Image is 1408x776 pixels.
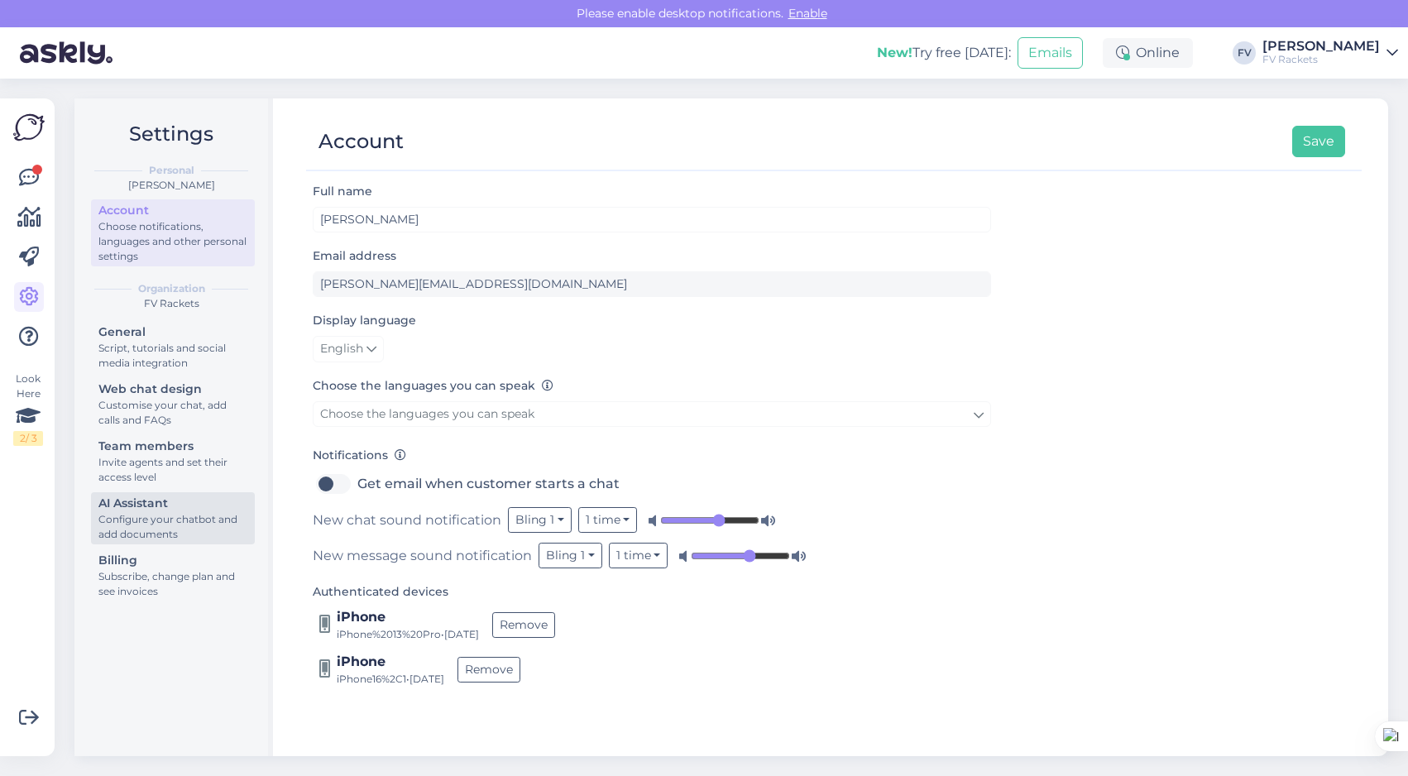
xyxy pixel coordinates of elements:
a: GeneralScript, tutorials and social media integration [91,321,255,373]
div: New message sound notification [313,543,991,568]
div: [PERSON_NAME] [1262,40,1380,53]
div: Account [318,126,404,157]
b: Personal [149,163,194,178]
label: Email address [313,247,396,265]
b: New! [877,45,912,60]
div: iPhone16%2C1 • [DATE] [337,672,444,687]
a: BillingSubscribe, change plan and see invoices [91,549,255,601]
label: Notifications [313,447,406,464]
div: FV Rackets [1262,53,1380,66]
div: New chat sound notification [313,507,991,533]
a: Choose the languages you can speak [313,401,991,427]
div: Configure your chatbot and add documents [98,512,247,542]
a: Team membersInvite agents and set their access level [91,435,255,487]
div: iPhone%2013%20Pro • [DATE] [337,627,479,642]
input: Enter email [313,271,991,297]
label: Display language [313,312,416,329]
div: Look Here [13,371,43,446]
div: Script, tutorials and social media integration [98,341,247,371]
div: Subscribe, change plan and see invoices [98,569,247,599]
label: Get email when customer starts a chat [357,471,620,497]
span: Enable [783,6,832,21]
div: Customise your chat, add calls and FAQs [98,398,247,428]
span: English [320,340,363,358]
h2: Settings [88,118,255,150]
button: Remove [457,657,520,683]
button: Save [1292,126,1345,157]
div: Billing [98,552,247,569]
div: Try free [DATE]: [877,43,1011,63]
span: Choose the languages you can speak [320,406,534,421]
a: Web chat designCustomise your chat, add calls and FAQs [91,378,255,430]
div: Online [1103,38,1193,68]
button: Emails [1018,37,1083,69]
div: iPhone [337,607,479,627]
input: Enter name [313,207,991,232]
div: General [98,323,247,341]
div: Web chat design [98,381,247,398]
label: Choose the languages you can speak [313,377,553,395]
div: Account [98,202,247,219]
a: AI AssistantConfigure your chatbot and add documents [91,492,255,544]
div: FV Rackets [88,296,255,311]
div: FV [1233,41,1256,65]
div: AI Assistant [98,495,247,512]
b: Organization [138,281,205,296]
div: iPhone [337,652,444,672]
button: 1 time [578,507,638,533]
label: Authenticated devices [313,583,448,601]
a: English [313,336,384,362]
div: Invite agents and set their access level [98,455,247,485]
a: AccountChoose notifications, languages and other personal settings [91,199,255,266]
div: 2 / 3 [13,431,43,446]
button: Bling 1 [508,507,572,533]
div: Team members [98,438,247,455]
label: Full name [313,183,372,200]
button: Remove [492,612,555,638]
button: Bling 1 [539,543,602,568]
button: 1 time [609,543,668,568]
img: Askly Logo [13,112,45,143]
div: Choose notifications, languages and other personal settings [98,219,247,264]
div: [PERSON_NAME] [88,178,255,193]
a: [PERSON_NAME]FV Rackets [1262,40,1398,66]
